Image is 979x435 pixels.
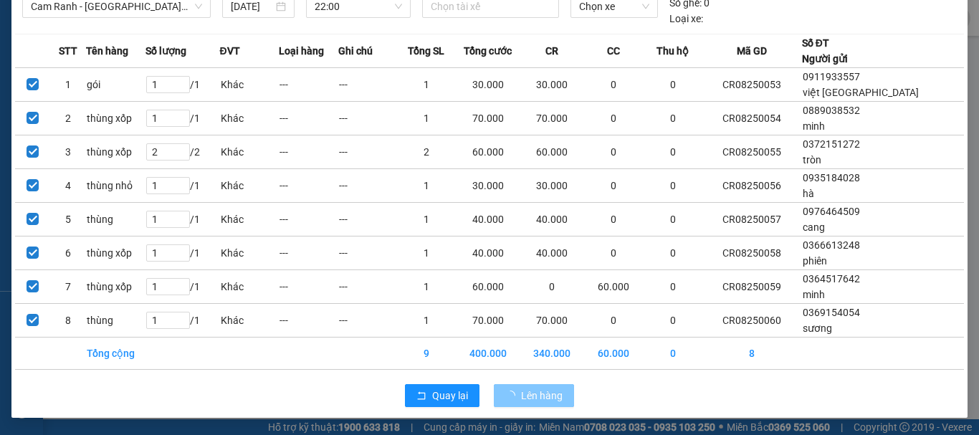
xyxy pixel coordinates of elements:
td: thùng [86,304,145,338]
span: hà [803,188,814,199]
td: 60.000 [584,338,644,370]
td: 6 [51,236,87,270]
span: Đã thu : [11,77,54,92]
td: --- [338,68,398,102]
td: 30.000 [457,169,520,203]
td: Tổng cộng [86,338,145,370]
td: --- [338,236,398,270]
div: 0369154054 [12,47,113,67]
td: Khác [220,68,280,102]
div: 0363608679 [123,47,223,67]
span: Tổng SL [408,43,444,59]
td: --- [338,270,398,304]
td: / 2 [145,135,220,169]
div: thu ba [123,29,223,47]
button: rollbackQuay lại [405,384,479,407]
td: --- [338,169,398,203]
td: 0 [644,102,703,135]
td: 40.000 [520,203,584,236]
td: 0 [644,68,703,102]
td: 1 [397,304,457,338]
td: 340.000 [520,338,584,370]
span: Tên hàng [86,43,128,59]
span: 0889038532 [803,105,860,116]
td: 8 [51,304,87,338]
td: 3 [51,135,87,169]
td: 0 [584,236,644,270]
td: Khác [220,169,280,203]
td: 70.000 [520,102,584,135]
td: 1 [397,68,457,102]
td: thùng [86,203,145,236]
td: 0 [644,203,703,236]
div: Quận 5 [123,12,223,29]
td: / 1 [145,304,220,338]
span: 0369154054 [803,307,860,318]
td: 7 [51,270,87,304]
td: 0 [520,270,584,304]
span: Quay lại [432,388,468,403]
div: sương [12,29,113,47]
td: --- [279,169,338,203]
td: / 1 [145,68,220,102]
td: Khác [220,304,280,338]
span: 0935184028 [803,172,860,183]
td: --- [279,203,338,236]
td: gói [86,68,145,102]
td: 60.000 [457,135,520,169]
td: 0 [584,68,644,102]
td: 0 [584,102,644,135]
td: 0 [584,135,644,169]
span: Loại hàng [279,43,324,59]
span: CR [545,43,558,59]
span: rollback [416,391,426,402]
td: 40.000 [457,203,520,236]
span: Thu hộ [656,43,689,59]
td: 60.000 [457,270,520,304]
td: 0 [644,169,703,203]
div: Tên hàng: thùng ( : 1 ) [12,101,223,119]
td: --- [279,304,338,338]
span: minh [803,289,825,300]
td: CR08250055 [702,135,802,169]
td: 8 [702,338,802,370]
td: 60.000 [584,270,644,304]
span: 0976464509 [803,206,860,217]
td: --- [338,203,398,236]
td: --- [279,236,338,270]
span: 0372151272 [803,138,860,150]
td: 0 [584,203,644,236]
td: 1 [397,102,457,135]
td: CR08250057 [702,203,802,236]
td: 1 [51,68,87,102]
td: 1 [397,236,457,270]
td: --- [279,68,338,102]
td: / 1 [145,203,220,236]
td: 0 [644,135,703,169]
td: CR08250058 [702,236,802,270]
td: thùng xốp [86,102,145,135]
td: 0 [644,270,703,304]
span: Số lượng [145,43,186,59]
td: 70.000 [520,304,584,338]
td: 2 [397,135,457,169]
td: 30.000 [457,68,520,102]
span: Ghi chú [338,43,373,59]
span: CC [607,43,620,59]
span: sương [803,322,832,334]
span: Nhận: [123,14,157,29]
td: 40.000 [520,236,584,270]
td: / 1 [145,102,220,135]
td: 0 [644,304,703,338]
td: 5 [51,203,87,236]
td: 70.000 [457,304,520,338]
span: Tổng cước [464,43,512,59]
span: tròn [803,154,821,166]
td: CR08250059 [702,270,802,304]
td: 1 [397,203,457,236]
td: 2 [51,102,87,135]
td: --- [338,135,398,169]
td: thùng xốp [86,270,145,304]
td: Khác [220,270,280,304]
span: 0911933557 [803,71,860,82]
